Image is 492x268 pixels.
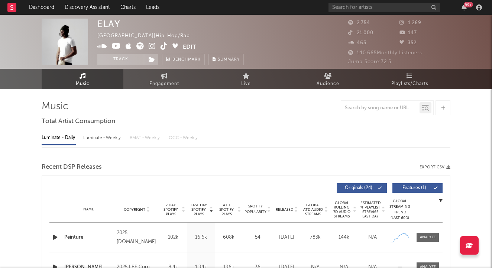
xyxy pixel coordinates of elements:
[123,69,205,89] a: Engagement
[205,69,287,89] a: Live
[399,41,417,45] span: 352
[64,207,113,212] div: Name
[276,207,293,212] span: Released
[348,41,366,45] span: 463
[245,234,271,241] div: 54
[172,55,201,64] span: Benchmark
[97,54,144,65] button: Track
[464,2,473,7] div: 99 +
[348,51,422,55] span: 140 665 Monthly Listeners
[117,229,157,246] div: 2025 [DOMAIN_NAME]
[42,69,123,89] a: Music
[162,54,205,65] a: Benchmark
[161,203,181,216] span: 7 Day Spotify Plays
[360,201,381,219] span: Estimated % Playlist Streams Last Day
[83,132,122,144] div: Luminate - Weekly
[348,20,370,25] span: 2 754
[64,234,113,241] a: Peinture
[42,132,76,144] div: Luminate - Daily
[420,165,450,169] button: Export CSV
[331,234,356,241] div: 144k
[391,80,428,88] span: Playlists/Charts
[397,186,431,190] span: Features ( 1 )
[360,234,385,241] div: N/A
[208,54,244,65] button: Summary
[328,3,440,12] input: Search for artists
[161,234,185,241] div: 102k
[287,69,369,89] a: Audience
[42,117,115,126] span: Total Artist Consumption
[317,80,339,88] span: Audience
[462,4,467,10] button: 99+
[399,30,417,35] span: 147
[217,203,236,216] span: ATD Spotify Plays
[97,19,120,29] div: ELAY
[341,105,420,111] input: Search by song name or URL
[342,186,376,190] span: Originals ( 24 )
[369,69,450,89] a: Playlists/Charts
[97,32,198,41] div: [GEOGRAPHIC_DATA] | Hip-Hop/Rap
[189,234,213,241] div: 16.6k
[124,207,145,212] span: Copyright
[76,80,90,88] span: Music
[392,183,443,193] button: Features(1)
[183,42,196,52] button: Edit
[331,201,352,219] span: Global Rolling 7D Audio Streams
[241,80,251,88] span: Live
[274,234,299,241] div: [DATE]
[303,203,323,216] span: Global ATD Audio Streams
[337,183,387,193] button: Originals(24)
[348,59,391,64] span: Jump Score: 72.5
[303,234,328,241] div: 783k
[348,30,373,35] span: 21 000
[217,234,241,241] div: 608k
[218,58,240,62] span: Summary
[389,198,411,221] div: Global Streaming Trend (Last 60D)
[399,20,421,25] span: 1 269
[149,80,179,88] span: Engagement
[189,203,208,216] span: Last Day Spotify Plays
[42,163,102,172] span: Recent DSP Releases
[245,204,266,215] span: Spotify Popularity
